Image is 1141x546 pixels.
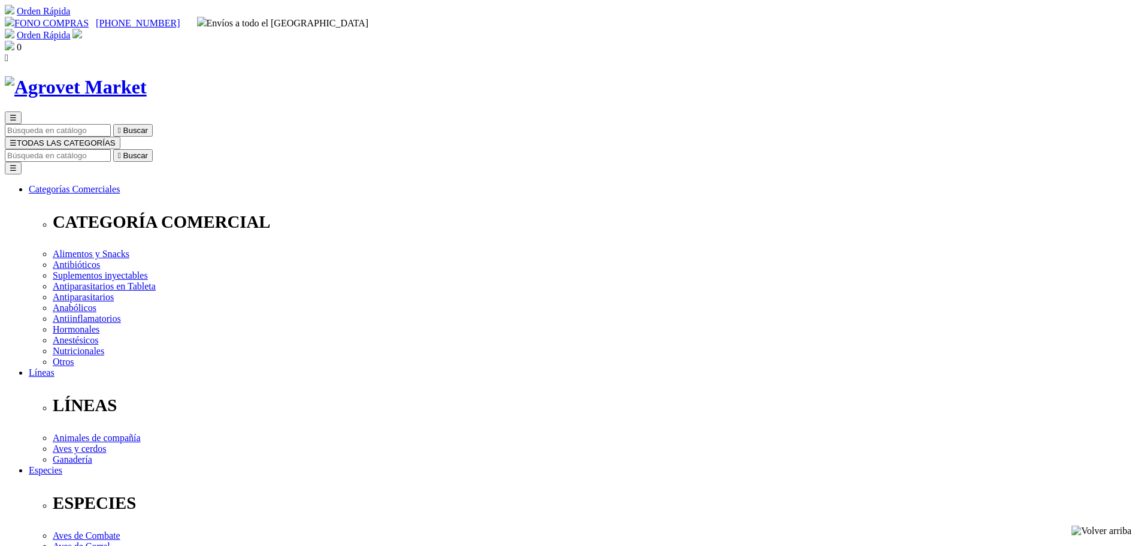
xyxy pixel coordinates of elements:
span: Buscar [123,126,148,135]
a: Antiparasitarios en Tableta [53,281,156,291]
button: ☰TODAS LAS CATEGORÍAS [5,137,120,149]
a: Acceda a su cuenta de cliente [72,30,82,40]
a: Alimentos y Snacks [53,249,129,259]
i:  [118,126,121,135]
button:  Buscar [113,149,153,162]
span: 0 [17,42,22,52]
button: ☰ [5,162,22,174]
a: Líneas [29,367,55,378]
a: Aves y cerdos [53,444,106,454]
img: user.svg [72,29,82,38]
img: Volver arriba [1072,526,1131,536]
a: Antibióticos [53,260,100,270]
img: phone.svg [5,17,14,26]
i:  [118,151,121,160]
span: Envíos a todo el [GEOGRAPHIC_DATA] [197,18,369,28]
a: Anestésicos [53,335,98,345]
a: Hormonales [53,324,99,334]
a: Animales de compañía [53,433,141,443]
button:  Buscar [113,124,153,137]
a: Orden Rápida [17,6,70,16]
a: Orden Rápida [17,30,70,40]
img: shopping-cart.svg [5,5,14,14]
a: Antiinflamatorios [53,313,121,324]
a: Antiparasitarios [53,292,114,302]
span: ☰ [10,113,17,122]
a: Otros [53,357,74,367]
p: LÍNEAS [53,396,1136,415]
input: Buscar [5,124,111,137]
a: Suplementos inyectables [53,270,148,280]
img: Agrovet Market [5,76,147,98]
img: shopping-bag.svg [5,41,14,50]
span: ☰ [10,138,17,147]
a: FONO COMPRAS [5,18,89,28]
img: delivery-truck.svg [197,17,207,26]
button: ☰ [5,111,22,124]
p: CATEGORÍA COMERCIAL [53,212,1136,232]
input: Buscar [5,149,111,162]
a: Nutricionales [53,346,104,356]
a: Especies [29,465,62,475]
span: Buscar [123,151,148,160]
i:  [5,53,8,63]
img: shopping-cart.svg [5,29,14,38]
a: Categorías Comerciales [29,184,120,194]
a: Ganadería [53,454,92,464]
a: Aves de Combate [53,530,120,541]
a: Anabólicos [53,303,96,313]
a: [PHONE_NUMBER] [96,18,180,28]
p: ESPECIES [53,493,1136,513]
